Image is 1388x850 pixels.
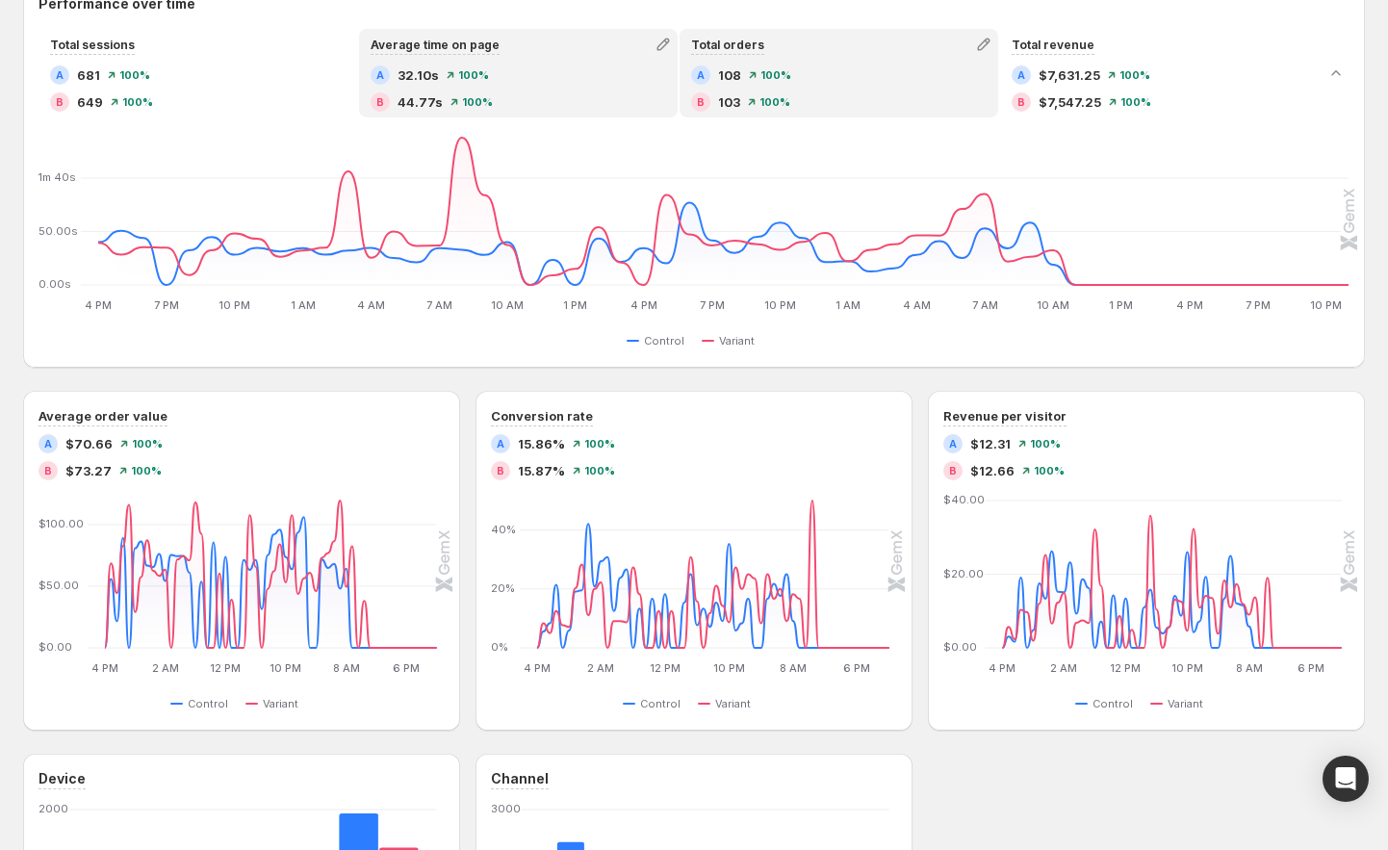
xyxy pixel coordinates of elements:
[650,661,681,675] text: 12 PM
[371,38,500,52] span: Average time on page
[713,661,745,675] text: 10 PM
[718,65,741,85] span: 108
[122,96,153,108] span: 100 %
[39,224,78,238] text: 50.00s
[640,696,681,711] span: Control
[780,661,807,675] text: 8 AM
[943,406,1067,425] h3: Revenue per visitor
[188,696,228,711] span: Control
[491,523,516,536] text: 40%
[630,298,657,312] text: 4 PM
[970,434,1011,453] span: $12.31
[497,438,504,450] h2: A
[719,333,755,348] span: Variant
[1039,92,1101,112] span: $7,547.25
[1236,661,1263,675] text: 8 AM
[943,640,977,654] text: $0.00
[1171,661,1203,675] text: 10 PM
[376,69,384,81] h2: A
[56,96,64,108] h2: B
[1039,65,1100,85] span: $7,631.25
[903,298,931,312] text: 4 AM
[949,465,957,477] h2: B
[697,96,705,108] h2: B
[398,92,443,112] span: 44.77s
[39,517,84,530] text: $100.00
[170,692,236,715] button: Control
[1075,692,1141,715] button: Control
[1310,298,1342,312] text: 10 PM
[764,298,796,312] text: 10 PM
[154,298,179,312] text: 7 PM
[39,769,86,788] h3: Device
[39,406,167,425] h3: Average order value
[263,696,298,711] span: Variant
[1109,298,1133,312] text: 1 PM
[152,661,179,675] text: 2 AM
[760,69,791,81] span: 100 %
[218,298,250,312] text: 10 PM
[1017,96,1025,108] h2: B
[1034,465,1065,477] span: 100 %
[65,461,112,480] span: $73.27
[1017,69,1025,81] h2: A
[1012,38,1094,52] span: Total revenue
[1037,298,1069,312] text: 10 AM
[39,277,71,291] text: 0.00s
[1168,696,1203,711] span: Variant
[491,406,593,425] h3: Conversion rate
[65,434,113,453] span: $70.66
[843,661,870,675] text: 6 PM
[1150,692,1211,715] button: Variant
[1323,756,1369,802] div: Open Intercom Messenger
[119,69,150,81] span: 100 %
[1030,438,1061,450] span: 100 %
[491,298,524,312] text: 10 AM
[85,298,112,312] text: 4 PM
[989,661,1015,675] text: 4 PM
[39,579,79,592] text: $50.00
[623,692,688,715] button: Control
[524,661,551,675] text: 4 PM
[584,465,615,477] span: 100 %
[627,329,692,352] button: Control
[700,298,725,312] text: 7 PM
[210,661,241,675] text: 12 PM
[491,802,521,815] text: 3000
[644,333,684,348] span: Control
[491,581,515,595] text: 20%
[376,96,384,108] h2: B
[835,298,861,312] text: 1 AM
[518,461,565,480] span: 15.87%
[77,92,103,112] span: 649
[426,298,452,312] text: 7 AM
[39,640,72,654] text: $0.00
[970,461,1015,480] span: $12.66
[1176,298,1203,312] text: 4 PM
[1323,60,1349,87] button: Collapse chart
[497,465,504,477] h2: B
[698,692,758,715] button: Variant
[131,465,162,477] span: 100 %
[491,769,549,788] h3: Channel
[270,661,301,675] text: 10 PM
[39,170,76,184] text: 1m 40s
[77,65,100,85] span: 681
[584,438,615,450] span: 100 %
[943,567,984,580] text: $20.00
[518,434,565,453] span: 15.86%
[1120,96,1151,108] span: 100 %
[943,493,985,506] text: $40.00
[291,298,316,312] text: 1 AM
[333,661,360,675] text: 8 AM
[972,298,998,312] text: 7 AM
[44,438,52,450] h2: A
[56,69,64,81] h2: A
[50,38,135,52] span: Total sessions
[587,661,614,675] text: 2 AM
[563,298,587,312] text: 1 PM
[715,696,751,711] span: Variant
[1050,661,1077,675] text: 2 AM
[949,438,957,450] h2: A
[398,65,439,85] span: 32.10s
